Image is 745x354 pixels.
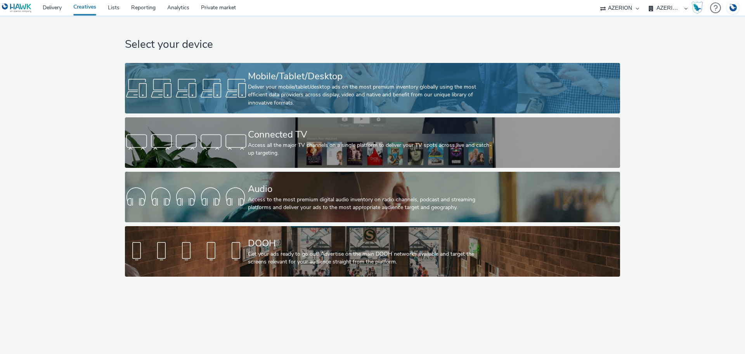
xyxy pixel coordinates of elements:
a: Connected TVAccess all the major TV channels on a single platform to deliver your TV spots across... [125,117,620,168]
a: DOOHGet your ads ready to go out! Advertise on the main DOOH networks available and target the sc... [125,226,620,277]
img: undefined Logo [2,3,32,13]
img: Hawk Academy [691,2,703,14]
h1: Select your device [125,37,620,52]
img: Account DE [727,2,739,14]
a: Hawk Academy [691,2,706,14]
a: AudioAccess to the most premium digital audio inventory on radio channels, podcast and streaming ... [125,172,620,222]
div: Deliver your mobile/tablet/desktop ads on the most premium inventory globally using the most effi... [248,83,494,107]
div: Connected TV [248,128,494,141]
a: Mobile/Tablet/DesktopDeliver your mobile/tablet/desktop ads on the most premium inventory globall... [125,63,620,113]
div: Get your ads ready to go out! Advertise on the main DOOH networks available and target the screen... [248,250,494,266]
div: DOOH [248,237,494,250]
div: Access all the major TV channels on a single platform to deliver your TV spots across live and ca... [248,141,494,157]
div: Mobile/Tablet/Desktop [248,70,494,83]
div: Audio [248,182,494,196]
div: Access to the most premium digital audio inventory on radio channels, podcast and streaming platf... [248,196,494,212]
